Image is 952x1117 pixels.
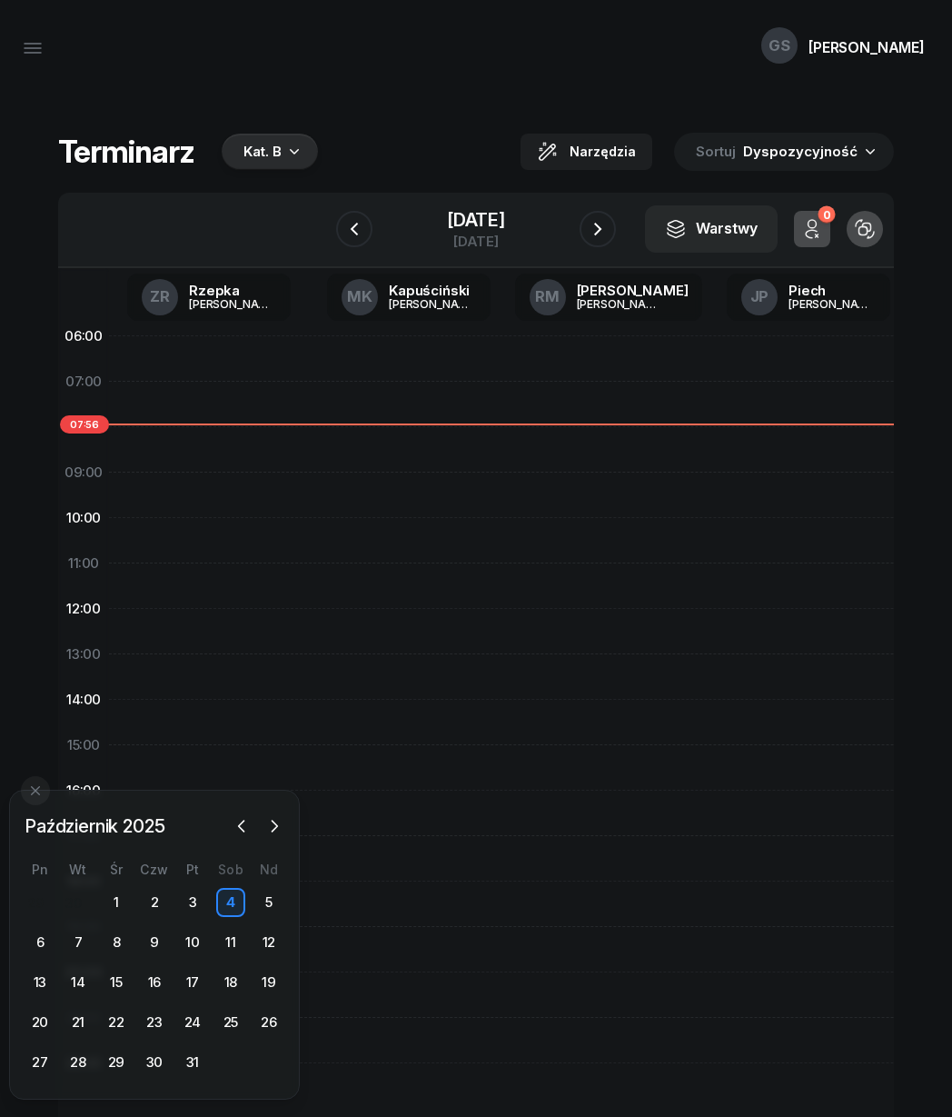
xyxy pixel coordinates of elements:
[64,928,93,957] div: 7
[347,289,372,304] span: MK
[788,298,876,310] div: [PERSON_NAME]
[254,1008,283,1037] div: 26
[447,211,505,229] div: [DATE]
[102,928,131,957] div: 8
[58,586,109,632] div: 12:00
[140,968,169,997] div: 16
[521,134,652,170] button: Narzędzia
[140,1048,169,1077] div: 30
[216,1008,245,1037] div: 25
[216,968,245,997] div: 18
[65,895,82,911] div: 30
[535,289,560,304] span: RM
[243,141,282,163] div: Kat. B
[27,895,44,911] div: 29
[64,968,93,997] div: 14
[140,928,169,957] div: 9
[216,928,245,957] div: 11
[794,211,830,247] button: 0
[58,677,109,723] div: 14:00
[58,632,109,677] div: 13:00
[178,928,207,957] div: 10
[389,298,476,310] div: [PERSON_NAME]
[25,968,55,997] div: 13
[178,888,207,917] div: 3
[178,1008,207,1037] div: 24
[58,723,109,768] div: 15:00
[25,1008,55,1037] div: 20
[97,862,135,877] div: Śr
[515,274,703,321] a: RM[PERSON_NAME][PERSON_NAME]
[254,968,283,997] div: 19
[216,888,245,917] div: 4
[665,217,758,241] div: Warstwy
[102,1008,131,1037] div: 22
[58,314,109,359] div: 06:00
[21,862,59,877] div: Pn
[58,768,109,813] div: 16:00
[102,888,131,917] div: 1
[140,888,169,917] div: 2
[389,284,476,297] div: Kapuściński
[127,274,291,321] a: ZRRzepka[PERSON_NAME]
[59,862,97,877] div: Wt
[577,298,664,310] div: [PERSON_NAME]
[327,274,491,321] a: MKKapuściński[PERSON_NAME]
[818,206,835,224] div: 0
[102,968,131,997] div: 15
[769,38,790,54] span: GS
[808,40,925,55] div: [PERSON_NAME]
[577,284,689,297] div: [PERSON_NAME]
[150,289,170,304] span: ZR
[64,1008,93,1037] div: 21
[570,141,636,163] span: Narzędzia
[140,1008,169,1037] div: 23
[58,541,109,586] div: 11:00
[216,134,318,170] button: Kat. B
[645,205,778,253] button: Warstwy
[254,888,283,917] div: 5
[25,1048,55,1077] div: 27
[250,862,288,877] div: Nd
[447,234,505,248] div: [DATE]
[750,289,769,304] span: JP
[174,862,212,877] div: Pt
[58,359,109,404] div: 07:00
[58,135,194,168] h1: Terminarz
[17,812,172,841] span: Październik 2025
[58,495,109,541] div: 10:00
[58,404,109,450] div: 08:00
[58,450,109,495] div: 09:00
[60,415,109,434] span: 07:56
[674,133,894,171] button: Sortuj Dyspozycyjność
[254,928,283,957] div: 12
[189,298,276,310] div: [PERSON_NAME]
[743,143,858,160] span: Dyspozycyjność
[178,1048,207,1077] div: 31
[135,862,174,877] div: Czw
[788,284,876,297] div: Piech
[212,862,250,877] div: Sob
[102,1048,131,1077] div: 29
[64,1048,93,1077] div: 28
[25,928,55,957] div: 6
[178,968,207,997] div: 17
[696,140,739,164] span: Sortuj
[727,274,890,321] a: JPPiech[PERSON_NAME]
[189,284,276,297] div: Rzepka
